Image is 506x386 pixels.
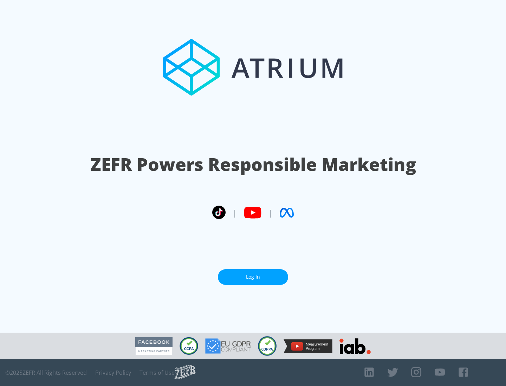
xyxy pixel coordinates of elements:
span: | [233,207,237,218]
a: Privacy Policy [95,369,131,376]
img: COPPA Compliant [258,336,277,356]
h1: ZEFR Powers Responsible Marketing [90,152,416,177]
span: | [268,207,273,218]
img: Facebook Marketing Partner [135,337,173,355]
img: CCPA Compliant [180,337,198,355]
a: Terms of Use [140,369,175,376]
img: YouTube Measurement Program [284,339,332,353]
a: Log In [218,269,288,285]
span: © 2025 ZEFR All Rights Reserved [5,369,87,376]
img: GDPR Compliant [205,338,251,354]
img: IAB [339,338,371,354]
